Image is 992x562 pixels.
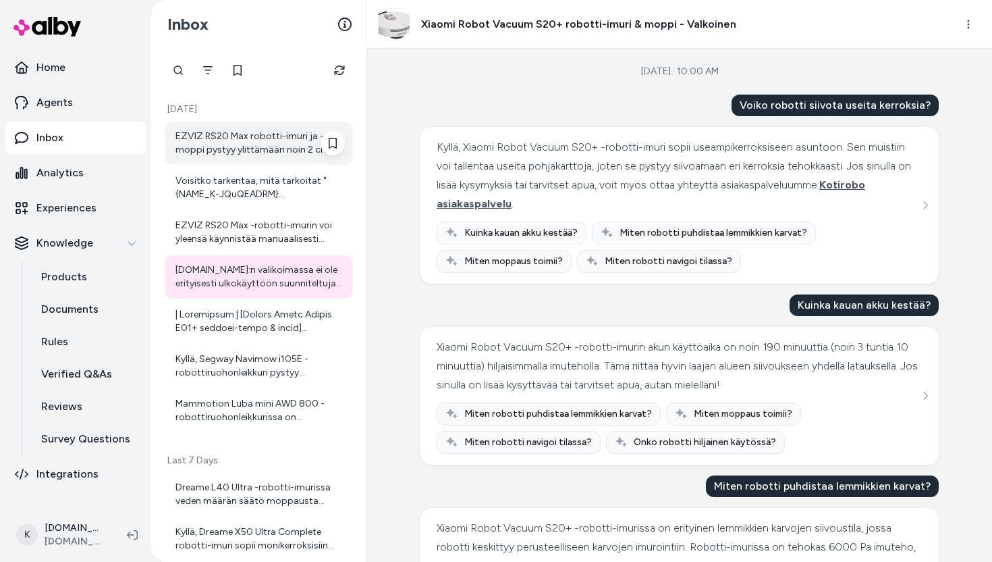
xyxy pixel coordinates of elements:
p: Last 7 Days [165,454,353,467]
a: Kyllä, Segway Navimow i105E -robottiruohonleikkuri pystyy leikkaamaan useita erillisiä leikkuualu... [165,344,353,388]
span: K [16,524,38,546]
img: Xiaomi-robot-vacuum-s20.jpg [379,9,410,40]
span: Kuinka kauan akku kestää? [464,226,578,240]
a: Survey Questions [28,423,146,455]
a: Home [5,51,146,84]
p: Verified Q&As [41,366,112,382]
p: Agents [36,95,73,111]
button: K[DOMAIN_NAME] Shopify[DOMAIN_NAME] [8,513,116,557]
button: Filter [194,57,221,84]
a: Inbox [5,122,146,154]
div: Voiko robotti siivota useita kerroksia? [732,95,939,116]
div: EZVIZ RS20 Max robotti-imuri ja -moppi pystyy ylittämään noin 2 cm korkuiset kynnykset. Jos sinul... [175,130,345,157]
img: alby Logo [13,17,81,36]
a: Rules [28,326,146,358]
a: EZVIZ RS20 Max -robotti-imurin voi yleensä käynnistää manuaalisesti robotin omasta painikkeesta, ... [165,211,353,254]
a: EZVIZ RS20 Max robotti-imuri ja -moppi pystyy ylittämään noin 2 cm korkuiset kynnykset. Jos sinul... [165,122,353,165]
button: See more [917,197,933,213]
p: [DATE] [165,103,353,116]
a: Products [28,261,146,293]
span: Miten moppaus toimii? [464,255,563,268]
button: Knowledge [5,227,146,259]
a: Dreame L40 Ultra -robotti-imurissa veden määrän säätö moppausta varten onnistuu mobiilisovellukse... [165,473,353,516]
p: Rules [41,334,68,350]
p: Analytics [36,165,84,181]
div: Miten robotti puhdistaa lemmikkien karvat? [706,476,939,497]
div: Xiaomi Robot Vacuum S20+ -robotti-imurin akun käyttöaika on noin 190 minuuttia (noin 3 tuntia 10 ... [437,338,919,394]
span: Miten robotti puhdistaa lemmikkien karvat? [619,226,807,240]
span: Miten robotti puhdistaa lemmikkien karvat? [464,407,652,421]
div: Kyllä, Dreame X50 Ultra Complete robotti-imuri sopii monikerroksisiin asuntoihin. Laitteen muisti... [175,526,345,553]
p: Survey Questions [41,431,130,447]
a: Verified Q&As [28,358,146,390]
div: [DATE] · 10:00 AM [641,65,719,78]
button: See more [917,388,933,404]
a: Documents [28,293,146,326]
a: Integrations [5,458,146,490]
div: Mammotion Luba mini AWD 800 -robottiruohonleikkurissa on automaattinen valaistus, joka aktivoituu... [175,397,345,424]
p: Reviews [41,399,82,415]
a: Mammotion Luba mini AWD 800 -robottiruohonleikkurissa on automaattinen valaistus, joka aktivoituu... [165,389,353,432]
a: Experiences [5,192,146,224]
div: | Loremipsum | [Dolors Ametc Adipis E01+ seddoei-tempo & incid](utlab://etd.magnaali.en/adminimv/... [175,308,345,335]
div: Voisitko tarkentaa, mitä tarkoitat "{NAME_K-JQuQEADRM}[DEMOGRAPHIC_DATA] käytössä"? Haluatko tiet... [175,174,345,201]
div: Dreame L40 Ultra -robotti-imurissa veden määrän säätö moppausta varten onnistuu mobiilisovellukse... [175,481,345,508]
p: Inbox [36,130,63,146]
div: Kuinka kauan akku kestää? [790,295,939,316]
span: Miten robotti navigoi tilassa? [605,255,732,268]
a: Voisitko tarkentaa, mitä tarkoitat "{NAME_K-JQuQEADRM}[DEMOGRAPHIC_DATA] käytössä"? Haluatko tiet... [165,166,353,209]
div: Kyllä, Xiaomi Robot Vacuum S20+ -robotti-imuri sopii useampikerroksiseen asuntoon. Sen muistiin v... [437,138,919,213]
span: [DOMAIN_NAME] [45,535,105,548]
div: [DOMAIN_NAME]:n valikoimassa ei ole erityisesti ulkokäyttöön suunniteltuja robotti-imureita. Usei... [175,263,345,290]
a: Kyllä, Dreame X50 Ultra Complete robotti-imuri sopii monikerroksisiin asuntoihin. Laitteen muisti... [165,517,353,561]
div: EZVIZ RS20 Max -robotti-imurin voi yleensä käynnistää manuaalisesti robotin omasta painikkeesta, ... [175,219,345,246]
h3: Xiaomi Robot Vacuum S20+ robotti-imuri & moppi - Valkoinen [421,16,736,32]
a: Reviews [28,390,146,423]
a: | Loremipsum | [Dolors Ametc Adipis E01+ seddoei-tempo & incid](utlab://etd.magnaali.en/adminimv/... [165,300,353,343]
span: Onko robotti hiljainen käytössä? [634,436,776,449]
button: Refresh [326,57,353,84]
p: Knowledge [36,235,93,251]
h2: Inbox [167,14,209,34]
p: Integrations [36,466,99,482]
div: Kyllä, Segway Navimow i105E -robottiruohonleikkuri pystyy leikkaamaan useita erillisiä leikkuualu... [175,353,345,380]
a: [DOMAIN_NAME]:n valikoimassa ei ole erityisesti ulkokäyttöön suunniteltuja robotti-imureita. Usei... [165,255,353,299]
p: Home [36,59,65,76]
span: Miten robotti navigoi tilassa? [464,436,592,449]
a: Analytics [5,157,146,189]
a: Agents [5,86,146,119]
p: Experiences [36,200,97,216]
p: [DOMAIN_NAME] Shopify [45,521,105,535]
span: Miten moppaus toimii? [694,407,792,421]
p: Documents [41,301,99,317]
p: Products [41,269,87,285]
